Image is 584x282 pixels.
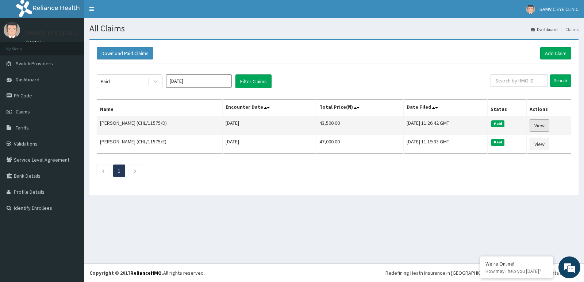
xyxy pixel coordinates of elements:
[89,270,163,276] strong: Copyright © 2017 .
[316,100,404,116] th: Total Price(₦)
[118,167,120,174] a: Page 1 is your current page
[316,135,404,154] td: 47,000.00
[84,263,584,282] footer: All rights reserved.
[530,138,549,150] a: View
[101,167,105,174] a: Previous page
[488,100,527,116] th: Status
[530,119,549,132] a: View
[222,100,316,116] th: Encounter Date
[485,260,547,267] div: We're Online!
[540,47,571,59] a: Add Claim
[491,120,504,127] span: Paid
[235,74,272,88] button: Filter Claims
[120,4,137,21] div: Minimize live chat window
[558,26,579,32] li: Claims
[26,30,78,36] p: SAMVIC EYE CLINIC
[130,270,162,276] a: RelianceHMO
[16,108,30,115] span: Claims
[97,116,223,135] td: [PERSON_NAME] (CHL/11575/D)
[550,74,571,87] input: Search
[16,124,29,131] span: Tariffs
[89,24,579,33] h1: All Claims
[526,5,535,14] img: User Image
[134,167,137,174] a: Next page
[404,116,488,135] td: [DATE] 11:26:42 GMT
[539,6,579,12] span: SAMVIC EYE CLINIC
[316,116,404,135] td: 43,500.00
[385,269,579,277] div: Redefining Heath Insurance in [GEOGRAPHIC_DATA] using Telemedicine and Data Science!
[97,135,223,154] td: [PERSON_NAME] (CHL/11575/E)
[491,74,548,87] input: Search by HMO ID
[222,135,316,154] td: [DATE]
[97,100,223,116] th: Name
[4,22,20,38] img: User Image
[101,78,110,85] div: Paid
[222,116,316,135] td: [DATE]
[491,139,504,146] span: Paid
[4,199,139,225] textarea: Type your message and hit 'Enter'
[42,92,101,166] span: We're online!
[16,76,39,83] span: Dashboard
[166,74,232,88] input: Select Month and Year
[26,40,43,45] a: Online
[531,26,558,32] a: Dashboard
[404,135,488,154] td: [DATE] 11:19:33 GMT
[97,47,153,59] button: Download Paid Claims
[404,100,488,116] th: Date Filed
[485,268,547,274] p: How may I help you today?
[38,41,123,50] div: Chat with us now
[14,36,30,55] img: d_794563401_company_1708531726252_794563401
[16,60,53,67] span: Switch Providers
[526,100,571,116] th: Actions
